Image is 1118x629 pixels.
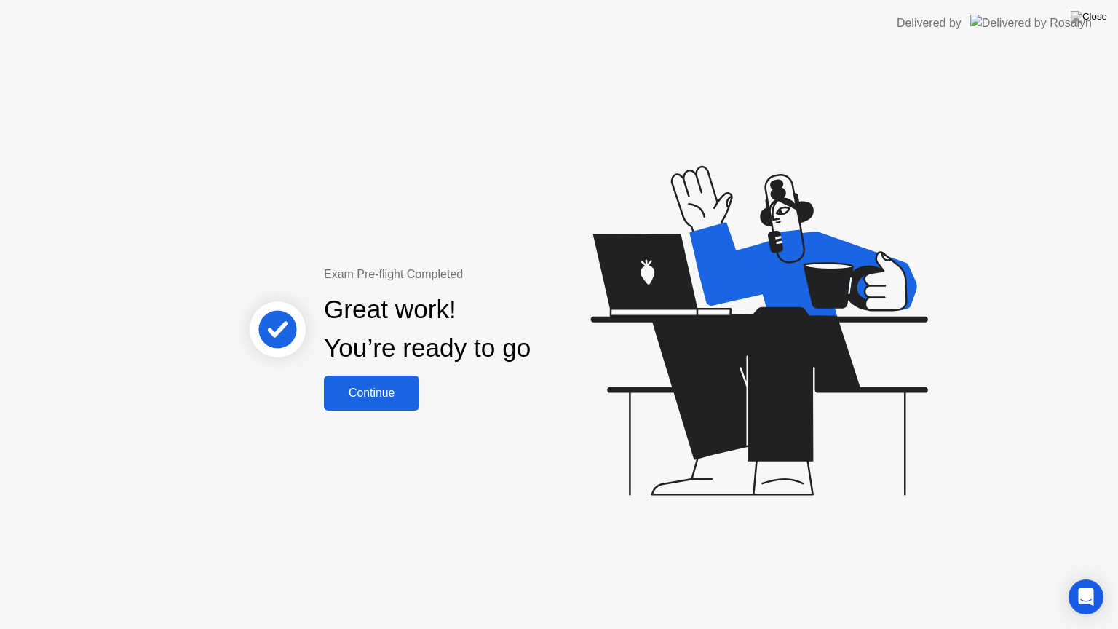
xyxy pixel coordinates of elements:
[324,290,531,368] div: Great work! You’re ready to go
[970,15,1092,31] img: Delivered by Rosalyn
[1069,579,1103,614] div: Open Intercom Messenger
[324,376,419,411] button: Continue
[1071,11,1107,23] img: Close
[328,387,415,400] div: Continue
[324,266,625,283] div: Exam Pre-flight Completed
[897,15,962,32] div: Delivered by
